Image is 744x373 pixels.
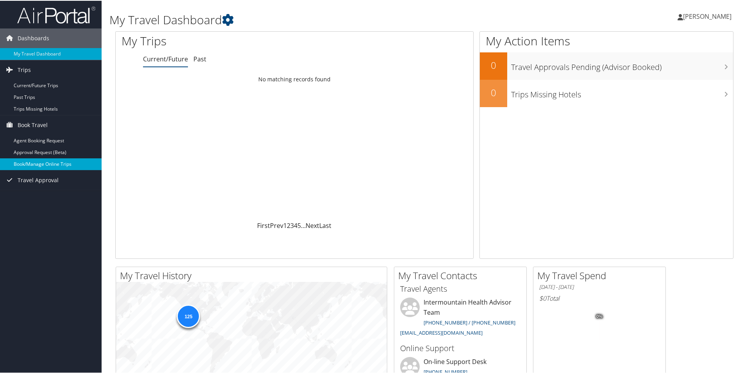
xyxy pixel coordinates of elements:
li: Intermountain Health Advisor Team [396,297,524,339]
a: [EMAIL_ADDRESS][DOMAIN_NAME] [400,328,483,335]
h3: Travel Agents [400,283,520,294]
h6: Total [539,293,660,302]
h2: My Travel Spend [537,268,665,282]
a: Past [193,54,206,63]
span: … [301,221,306,229]
a: Next [306,221,319,229]
span: Trips [18,59,31,79]
span: [PERSON_NAME] [683,11,731,20]
h3: Travel Approvals Pending (Advisor Booked) [511,57,733,72]
a: 3 [290,221,294,229]
span: $0 [539,293,546,302]
h3: Trips Missing Hotels [511,84,733,99]
div: 125 [177,304,200,327]
span: Travel Approval [18,170,59,189]
h6: [DATE] - [DATE] [539,283,660,290]
a: Last [319,221,331,229]
a: 1 [283,221,287,229]
span: Dashboards [18,28,49,47]
a: 2 [287,221,290,229]
a: First [257,221,270,229]
td: No matching records found [116,72,473,86]
h1: My Trips [122,32,318,48]
a: 5 [297,221,301,229]
img: airportal-logo.png [17,5,95,23]
h2: My Travel History [120,268,387,282]
a: 4 [294,221,297,229]
h1: My Travel Dashboard [109,11,529,27]
a: 0Travel Approvals Pending (Advisor Booked) [480,52,733,79]
a: [PHONE_NUMBER] / [PHONE_NUMBER] [424,318,515,325]
a: Current/Future [143,54,188,63]
a: [PERSON_NAME] [678,4,739,27]
h1: My Action Items [480,32,733,48]
h2: 0 [480,58,507,71]
h2: 0 [480,85,507,99]
a: Prev [270,221,283,229]
h2: My Travel Contacts [398,268,526,282]
a: 0Trips Missing Hotels [480,79,733,106]
tspan: 0% [596,314,603,318]
h3: Online Support [400,342,520,353]
span: Book Travel [18,115,48,134]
